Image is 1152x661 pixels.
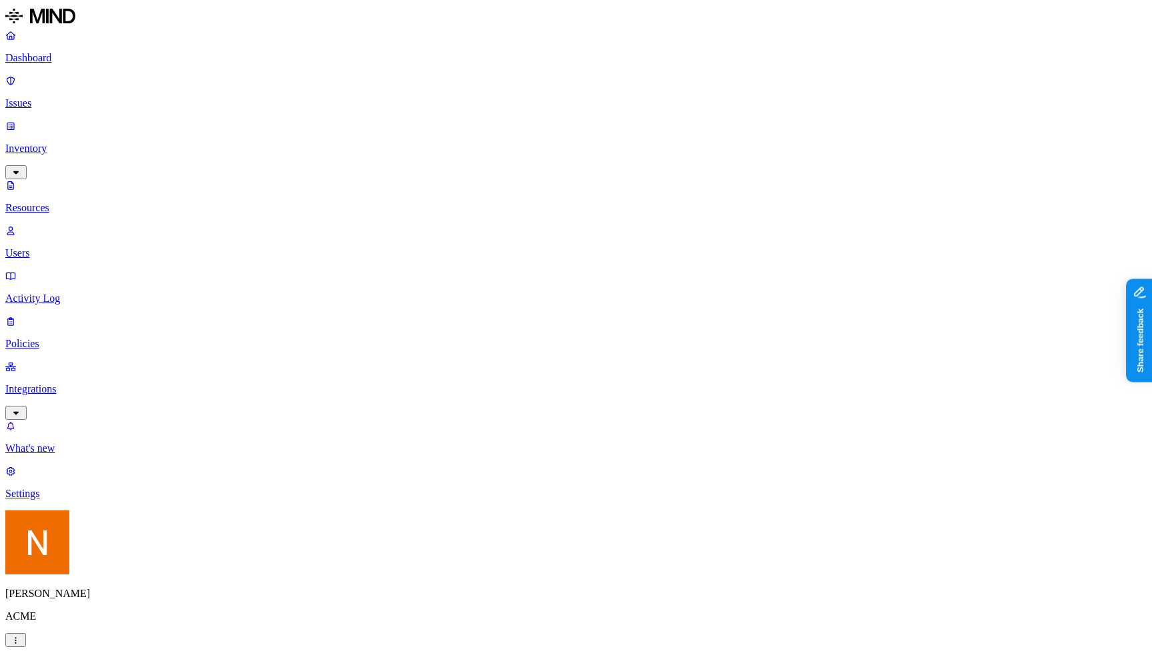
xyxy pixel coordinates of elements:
[5,225,1147,259] a: Users
[5,143,1147,155] p: Inventory
[5,270,1147,305] a: Activity Log
[5,360,1147,418] a: Integrations
[5,179,1147,214] a: Resources
[5,610,1147,622] p: ACME
[5,247,1147,259] p: Users
[5,488,1147,500] p: Settings
[5,510,69,574] img: Nitai Mishary
[5,29,1147,64] a: Dashboard
[5,442,1147,454] p: What's new
[5,202,1147,214] p: Resources
[5,52,1147,64] p: Dashboard
[5,338,1147,350] p: Policies
[5,465,1147,500] a: Settings
[5,383,1147,395] p: Integrations
[5,5,75,27] img: MIND
[5,97,1147,109] p: Issues
[5,5,1147,29] a: MIND
[5,75,1147,109] a: Issues
[5,120,1147,177] a: Inventory
[5,420,1147,454] a: What's new
[5,293,1147,305] p: Activity Log
[5,315,1147,350] a: Policies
